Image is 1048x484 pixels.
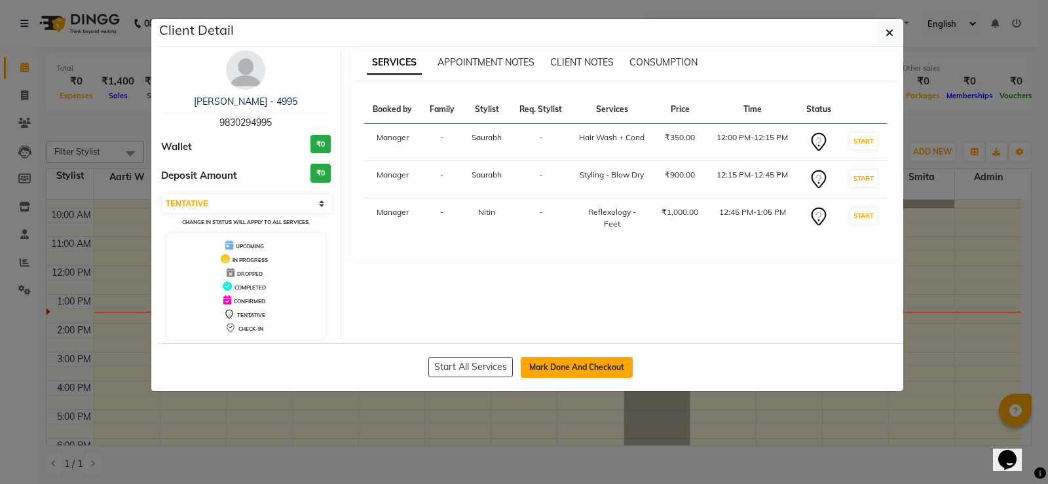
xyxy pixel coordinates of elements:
[310,164,331,183] h3: ₹0
[511,161,571,198] td: -
[653,96,707,124] th: Price
[421,161,463,198] td: -
[579,169,645,181] div: Styling - Blow Dry
[238,326,263,332] span: CHECK-IN
[234,298,265,305] span: CONFIRMED
[579,132,645,143] div: Hair Wash + Cond
[850,170,877,187] button: START
[661,169,700,181] div: ₹900.00
[707,96,798,124] th: Time
[707,124,798,161] td: 12:00 PM-12:15 PM
[226,50,265,90] img: avatar
[421,124,463,161] td: -
[367,51,422,75] span: SERVICES
[993,432,1035,471] iframe: chat widget
[571,96,653,124] th: Services
[798,96,840,124] th: Status
[237,312,265,318] span: TENTATIVE
[233,257,268,263] span: IN PROGRESS
[237,270,263,277] span: DROPPED
[234,284,266,291] span: COMPLETED
[219,117,272,128] span: 9830294995
[511,96,571,124] th: Req. Stylist
[472,170,502,179] span: Saurabh
[550,56,614,68] span: CLIENT NOTES
[629,56,698,68] span: CONSUMPTION
[161,140,192,155] span: Wallet
[478,207,495,217] span: Nitin
[511,124,571,161] td: -
[438,56,534,68] span: APPOINTMENT NOTES
[159,20,234,40] h5: Client Detail
[521,357,633,378] button: Mark Done And Checkout
[579,206,645,230] div: Reflexology - Feet
[194,96,297,107] a: [PERSON_NAME] - 4995
[182,219,310,225] small: Change in status will apply to all services.
[364,124,421,161] td: Manager
[364,96,421,124] th: Booked by
[421,96,463,124] th: Family
[511,198,571,238] td: -
[364,161,421,198] td: Manager
[310,135,331,154] h3: ₹0
[850,133,877,149] button: START
[463,96,511,124] th: Stylist
[428,357,513,377] button: Start All Services
[661,206,700,218] div: ₹1,000.00
[661,132,700,143] div: ₹350.00
[364,198,421,238] td: Manager
[236,243,264,250] span: UPCOMING
[421,198,463,238] td: -
[707,161,798,198] td: 12:15 PM-12:45 PM
[472,132,502,142] span: Saurabh
[707,198,798,238] td: 12:45 PM-1:05 PM
[161,168,237,183] span: Deposit Amount
[850,208,877,224] button: START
